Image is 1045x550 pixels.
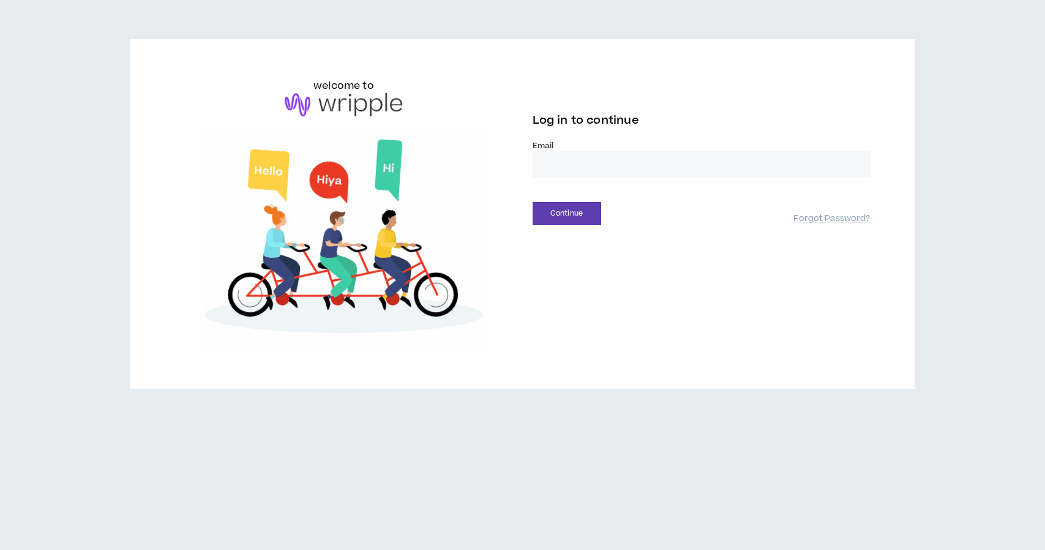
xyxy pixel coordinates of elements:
h6: welcome to [313,78,374,93]
a: Forgot Password? [793,213,870,225]
label: Email [533,140,871,151]
button: Continue [533,202,601,225]
img: Welcome to Wripple [174,129,512,350]
span: Log in to continue [533,113,639,128]
img: logo-brand.png [285,93,402,116]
